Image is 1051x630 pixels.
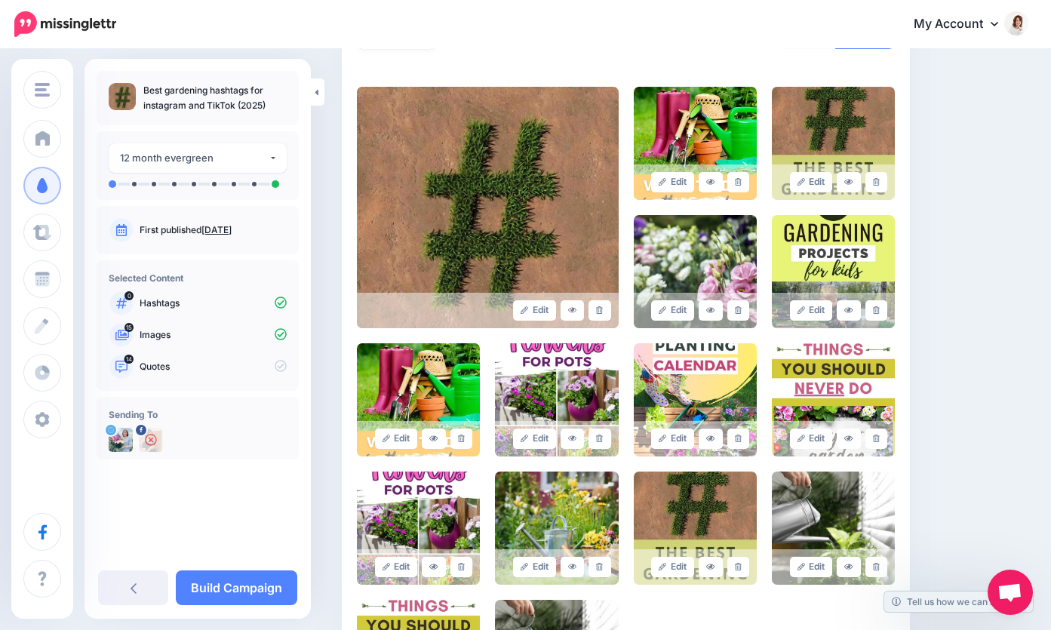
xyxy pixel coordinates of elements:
[772,87,895,200] img: c72ce779739b66fcb3b0f4a1a8926f23_large.jpg
[772,472,895,585] img: b4263e5965a6c70e6900dd7954074a50_large.jpg
[651,429,694,449] a: Edit
[651,557,694,577] a: Edit
[109,409,287,420] h4: Sending To
[109,143,287,173] button: 12 month evergreen
[357,472,480,585] img: c737038c1f318347b4d6a525add0327b_large.jpg
[634,472,757,585] img: 35951c5cfb96327d9151eb013027b74e_large.jpg
[140,223,287,237] p: First published
[120,149,269,167] div: 12 month evergreen
[651,172,694,192] a: Edit
[357,343,480,456] img: 6c9dffc03b009354bb1bda221eec349b_large.jpg
[772,343,895,456] img: 7206320c55c583ace37c46c0d203e1e1_large.jpg
[201,224,232,235] a: [DATE]
[634,343,757,456] img: 61d355270b506a53c16ea7735f170050_large.jpg
[124,355,134,364] span: 14
[14,11,116,37] img: Missinglettr
[357,87,619,328] img: f319db28063ba5b7ae76b1cbc254bcf9_large.jpg
[35,83,50,97] img: menu.png
[513,557,556,577] a: Edit
[140,297,287,310] p: Hashtags
[375,557,418,577] a: Edit
[884,592,1033,612] a: Tell us how we can improve
[790,300,833,321] a: Edit
[124,323,134,332] span: 15
[139,428,163,452] img: 61987462_2456050554413301_2772378441557737472_o-bsa93020.jpg
[140,328,287,342] p: Images
[899,6,1028,43] a: My Account
[772,215,895,328] img: 7d3414d48f98ce97cdd88099041f848a_large.jpg
[651,300,694,321] a: Edit
[375,429,418,449] a: Edit
[790,429,833,449] a: Edit
[790,172,833,192] a: Edit
[140,360,287,373] p: Quotes
[513,300,556,321] a: Edit
[495,472,618,585] img: 0ec03cd84916fc683d1fb2faf5ebf4fb_large.jpg
[124,291,134,300] span: 0
[988,570,1033,615] div: Open chat
[109,428,133,452] img: JFb282F5-20705.jpg
[790,557,833,577] a: Edit
[634,215,757,328] img: 6ffff2173f841615e9b53f604300d180_large.jpg
[495,343,618,456] img: 097dc70257504e7dfc31624ac3a7a51e_large.jpg
[109,272,287,284] h4: Selected Content
[143,83,287,113] p: Best gardening hashtags for instagram and TikTok (2025)
[109,83,136,110] img: f319db28063ba5b7ae76b1cbc254bcf9_thumb.jpg
[513,429,556,449] a: Edit
[634,87,757,200] img: a33e8a28b07bed41ce7e1afaba1e7864_large.jpg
